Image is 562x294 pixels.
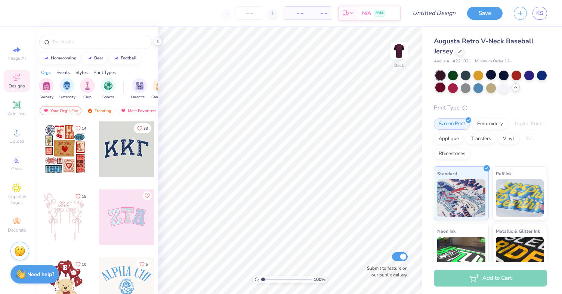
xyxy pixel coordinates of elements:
[437,227,456,235] span: Neon Ink
[87,56,93,61] img: trend_line.gif
[521,133,539,145] div: Foil
[434,37,534,56] span: Augusta Retro V-Neck Baseball Jersey
[27,271,54,278] strong: Need help?
[121,56,137,60] div: football
[59,78,75,100] div: filter for Fraternity
[156,81,164,90] img: Game Day Image
[101,78,115,100] div: filter for Sports
[63,81,71,90] img: Fraternity Image
[52,38,147,46] input: Try "Alpha"
[143,191,152,200] button: Like
[131,78,148,100] div: filter for Parent's Weekend
[72,259,90,269] button: Like
[94,56,103,60] div: bear
[363,265,408,278] label: Submit to feature on our public gallery.
[72,123,90,133] button: Like
[437,170,457,177] span: Standard
[314,276,325,283] span: 100 %
[407,6,461,21] input: Untitled Design
[75,69,88,76] div: Styles
[42,81,51,90] img: Sorority Image
[80,78,95,100] button: filter button
[235,6,264,20] input: – –
[496,237,544,274] img: Metallic & Glitter Ink
[83,95,92,100] span: Club
[113,56,119,61] img: trend_line.gif
[151,78,169,100] div: filter for Game Day
[11,166,23,172] span: Greek
[496,227,540,235] span: Metallic & Glitter Ink
[312,9,327,17] span: – –
[43,56,49,61] img: trend_line.gif
[82,127,86,130] span: 14
[56,69,70,76] div: Events
[434,118,470,130] div: Screen Print
[83,53,106,64] button: bear
[434,133,464,145] div: Applique
[131,95,148,100] span: Parent's Weekend
[467,7,503,20] button: Save
[143,127,148,130] span: 33
[9,83,25,89] span: Designs
[39,78,54,100] div: filter for Sorority
[104,81,112,90] img: Sports Image
[146,263,148,266] span: 5
[536,9,543,18] span: KS
[84,106,115,115] div: Trending
[93,69,116,76] div: Print Types
[496,179,544,217] img: Puff Ink
[475,58,512,65] span: Minimum Order: 12 +
[9,138,24,144] span: Upload
[434,148,470,160] div: Rhinestones
[82,263,86,266] span: 10
[288,9,303,17] span: – –
[59,95,75,100] span: Fraternity
[136,259,151,269] button: Like
[43,108,49,113] img: most_fav.gif
[101,78,115,100] button: filter button
[392,43,407,58] img: Back
[102,95,114,100] span: Sports
[437,237,485,274] img: Neon Ink
[131,78,148,100] button: filter button
[496,170,512,177] span: Puff Ink
[51,56,77,60] div: homecoming
[82,195,86,198] span: 15
[434,103,547,112] div: Print Type
[40,95,53,100] span: Sorority
[87,108,93,113] img: trending.gif
[466,133,496,145] div: Transfers
[59,78,75,100] button: filter button
[437,179,485,217] img: Standard
[8,111,26,117] span: Add Text
[83,81,92,90] img: Club Image
[151,95,169,100] span: Game Day
[498,133,519,145] div: Vinyl
[510,118,546,130] div: Digital Print
[532,7,547,20] a: KS
[135,81,144,90] img: Parent's Weekend Image
[8,55,26,61] span: Image AI
[39,78,54,100] button: filter button
[453,58,471,65] span: # 221021
[39,53,80,64] button: homecoming
[472,118,508,130] div: Embroidery
[40,106,81,115] div: Your Org's Fav
[72,191,90,201] button: Like
[8,227,26,233] span: Decorate
[376,10,383,16] span: FREE
[134,123,151,133] button: Like
[4,194,30,205] span: Clipart & logos
[151,78,169,100] button: filter button
[80,78,95,100] div: filter for Club
[109,53,140,64] button: football
[434,58,449,65] span: Augusta
[41,69,51,76] div: Orgs
[120,108,126,113] img: most_fav.gif
[362,9,371,17] span: N/A
[117,106,159,115] div: Most Favorited
[394,62,404,69] div: Back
